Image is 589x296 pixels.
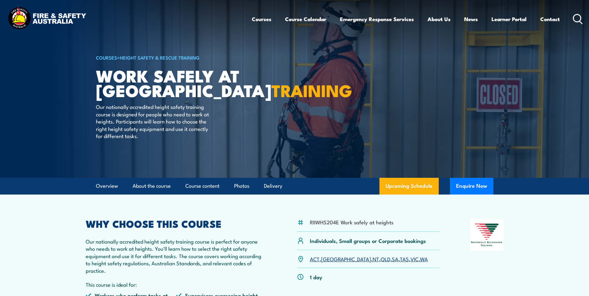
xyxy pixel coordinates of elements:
[252,11,271,27] a: Courses
[264,178,282,194] a: Delivery
[321,255,371,262] a: [GEOGRAPHIC_DATA]
[271,77,352,103] strong: TRAINING
[340,11,414,27] a: Emergency Response Services
[86,281,267,288] p: This course is ideal for:
[464,11,478,27] a: News
[86,238,267,274] p: Our nationally accredited height safety training course is perfect for anyone who needs to work a...
[120,54,200,61] a: Height Safety & Rescue Training
[285,11,326,27] a: Course Calendar
[428,11,451,27] a: About Us
[400,255,409,262] a: TAS
[310,255,428,262] p: , , , , , , ,
[420,255,428,262] a: WA
[96,178,118,194] a: Overview
[310,218,393,226] li: RIIWHS204E Work safely at heights
[96,54,117,61] a: COURSES
[373,255,379,262] a: NT
[492,11,527,27] a: Learner Portal
[379,178,439,195] a: Upcoming Schedule
[410,255,419,262] a: VIC
[450,178,493,195] button: Enquire Now
[96,54,249,61] h6: >
[310,273,322,280] p: 1 day
[96,103,209,139] p: Our nationally accredited height safety training course is designed for people who need to work a...
[185,178,220,194] a: Course content
[234,178,249,194] a: Photos
[310,255,319,262] a: ACT
[133,178,171,194] a: About the course
[96,68,249,97] h1: Work Safely at [GEOGRAPHIC_DATA]
[470,219,504,251] img: Nationally Recognised Training logo.
[86,219,267,228] h2: WHY CHOOSE THIS COURSE
[540,11,560,27] a: Contact
[381,255,390,262] a: QLD
[310,237,426,244] p: Individuals, Small groups or Corporate bookings
[392,255,398,262] a: SA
